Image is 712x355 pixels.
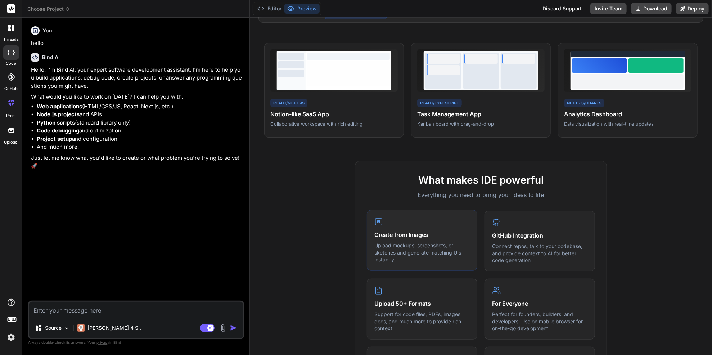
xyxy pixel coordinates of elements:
strong: Node.js projects [37,111,80,118]
label: threads [3,36,19,42]
p: Collaborative workspace with rich editing [270,121,398,127]
img: settings [5,331,17,343]
li: and optimization [37,127,243,135]
div: React/Next.js [270,99,307,107]
label: Upload [4,139,18,145]
li: and APIs [37,111,243,119]
span: privacy [96,340,109,345]
div: Next.js/Charts [564,99,604,107]
label: code [6,60,16,67]
p: Kanban board with drag-and-drop [417,121,545,127]
h4: Task Management App [417,110,545,118]
li: (HTML/CSS/JS, React, Next.js, etc.) [37,103,243,111]
label: GitHub [4,86,18,92]
h4: Notion-like SaaS App [270,110,398,118]
h4: Create from Images [374,230,470,239]
strong: Code debugging [37,127,79,134]
button: Deploy [676,3,709,14]
p: What would you like to work on [DATE]? I can help you with: [31,93,243,101]
button: Invite Team [590,3,627,14]
h2: What makes IDE powerful [367,172,595,188]
p: Data visualization with real-time updates [564,121,691,127]
p: [PERSON_NAME] 4 S.. [87,324,141,332]
h4: Analytics Dashboard [564,110,691,118]
h4: GitHub Integration [492,231,587,240]
p: Upload mockups, screenshots, or sketches and generate matching UIs instantly [374,242,470,263]
p: Hello! I'm Bind AI, your expert software development assistant. I'm here to help you build applic... [31,66,243,90]
li: And much more! [37,143,243,151]
li: (standard library only) [37,119,243,127]
button: Preview [284,4,320,14]
strong: Project setup [37,135,72,142]
p: Support for code files, PDFs, images, docs, and much more to provide rich context [374,311,470,332]
h4: Upload 50+ Formats [374,299,470,308]
img: Claude 4 Sonnet [77,324,85,332]
img: attachment [219,324,227,332]
img: icon [230,324,237,332]
li: and configuration [37,135,243,143]
button: Download [631,3,672,14]
h4: For Everyone [492,299,587,308]
div: React/TypeScript [417,99,462,107]
strong: Web applications [37,103,82,110]
button: Editor [254,4,284,14]
p: hello [31,39,243,48]
p: Connect repos, talk to your codebase, and provide context to AI for better code generation [492,243,587,264]
strong: Python scripts [37,119,75,126]
span: Choose Project [27,5,70,13]
p: Source [45,324,62,332]
img: Pick Models [64,325,70,331]
p: Just let me know what you'd like to create or what problem you're trying to solve! 🚀 [31,154,243,170]
h6: You [42,27,52,34]
p: Everything you need to bring your ideas to life [367,190,595,199]
h6: Bind AI [42,54,60,61]
label: prem [6,113,16,119]
p: Always double-check its answers. Your in Bind [28,339,244,346]
p: Perfect for founders, builders, and developers. Use on mobile browser for on-the-go development [492,311,587,332]
div: Discord Support [538,3,586,14]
